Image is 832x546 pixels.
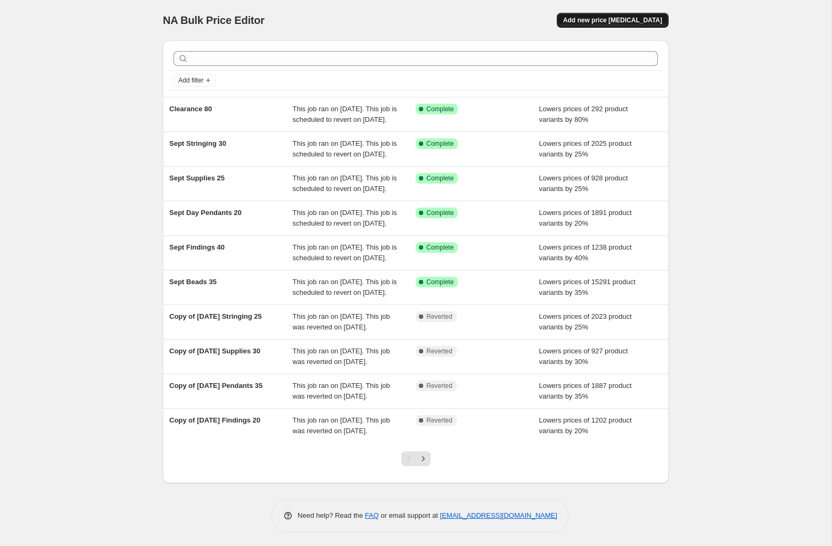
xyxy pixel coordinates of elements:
span: Sept Stringing 30 [169,139,226,147]
span: This job ran on [DATE]. This job is scheduled to revert on [DATE]. [293,243,397,262]
span: Reverted [426,382,452,390]
span: Add new price [MEDICAL_DATA] [563,16,662,24]
nav: Pagination [401,451,431,466]
span: Lowers prices of 927 product variants by 30% [539,347,628,366]
span: Sept Beads 35 [169,278,217,286]
span: Clearance 80 [169,105,212,113]
button: Add new price [MEDICAL_DATA] [557,13,669,28]
span: Copy of [DATE] Findings 20 [169,416,260,424]
span: Lowers prices of 15291 product variants by 35% [539,278,636,296]
span: Copy of [DATE] Pendants 35 [169,382,262,390]
span: Lowers prices of 2023 product variants by 25% [539,312,632,331]
button: Add filter [174,74,216,87]
span: This job ran on [DATE]. This job is scheduled to revert on [DATE]. [293,278,397,296]
span: This job ran on [DATE]. This job was reverted on [DATE]. [293,312,390,331]
span: or email support at [379,511,440,519]
span: Lowers prices of 1202 product variants by 20% [539,416,632,435]
span: Complete [426,243,454,252]
span: This job ran on [DATE]. This job was reverted on [DATE]. [293,416,390,435]
span: Complete [426,278,454,286]
span: Lowers prices of 928 product variants by 25% [539,174,628,193]
span: Need help? Read the [298,511,365,519]
span: This job ran on [DATE]. This job was reverted on [DATE]. [293,382,390,400]
span: This job ran on [DATE]. This job is scheduled to revert on [DATE]. [293,174,397,193]
span: Sept Day Pendants 20 [169,209,242,217]
span: Copy of [DATE] Stringing 25 [169,312,262,320]
span: Complete [426,209,454,217]
span: Lowers prices of 1238 product variants by 40% [539,243,632,262]
span: Lowers prices of 1887 product variants by 35% [539,382,632,400]
span: This job ran on [DATE]. This job is scheduled to revert on [DATE]. [293,105,397,123]
span: Sept Supplies 25 [169,174,225,182]
span: NA Bulk Price Editor [163,14,265,26]
span: Reverted [426,347,452,355]
a: FAQ [365,511,379,519]
span: Complete [426,139,454,148]
a: [EMAIL_ADDRESS][DOMAIN_NAME] [440,511,557,519]
span: Lowers prices of 2025 product variants by 25% [539,139,632,158]
span: Sept Findings 40 [169,243,225,251]
span: Copy of [DATE] Supplies 30 [169,347,260,355]
span: This job ran on [DATE]. This job is scheduled to revert on [DATE]. [293,139,397,158]
span: Complete [426,174,454,183]
span: Reverted [426,312,452,321]
span: Reverted [426,416,452,425]
span: This job ran on [DATE]. This job was reverted on [DATE]. [293,347,390,366]
span: Add filter [178,76,203,85]
span: This job ran on [DATE]. This job is scheduled to revert on [DATE]. [293,209,397,227]
span: Lowers prices of 1891 product variants by 20% [539,209,632,227]
span: Lowers prices of 292 product variants by 80% [539,105,628,123]
button: Next [416,451,431,466]
span: Complete [426,105,454,113]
